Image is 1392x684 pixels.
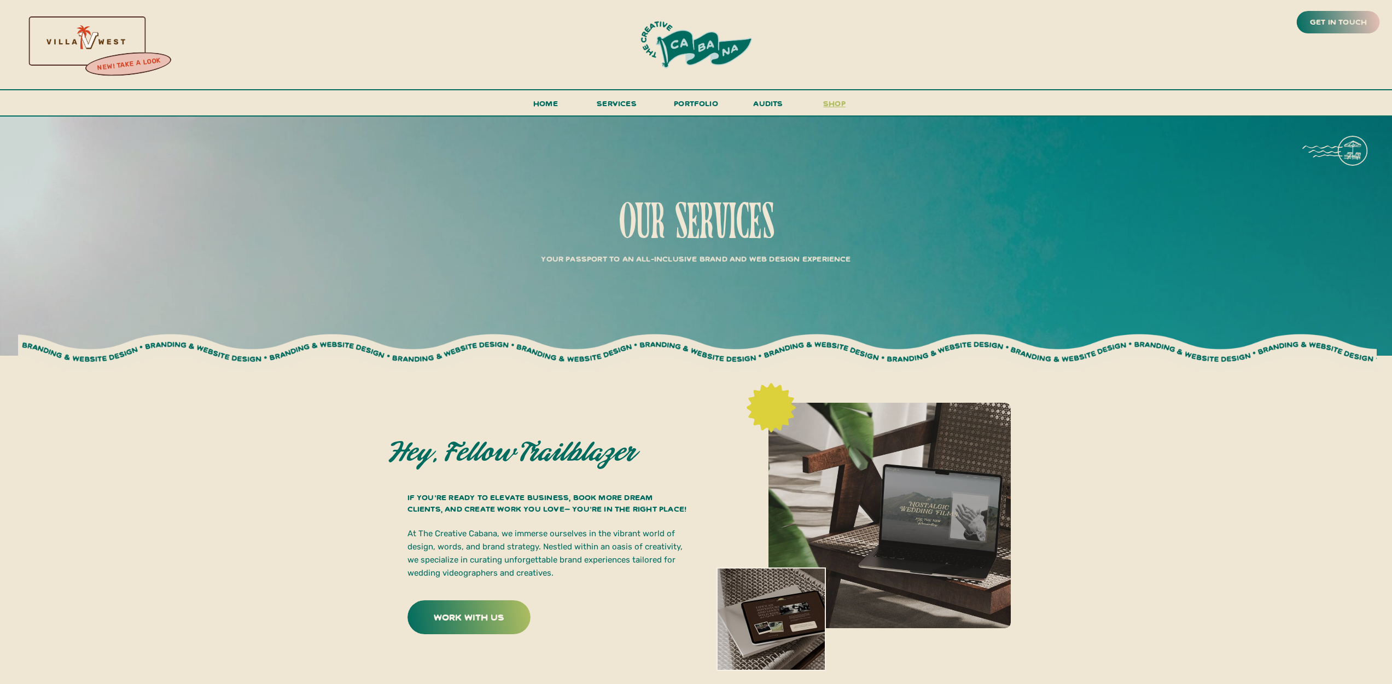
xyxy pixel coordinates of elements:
[407,527,688,579] p: At The Creative Cabana, we immerse ourselves in the vibrant world of design, words, and brand str...
[389,439,688,467] h2: Hey, fellow trailblazer
[597,98,637,108] span: services
[752,96,785,115] a: audits
[507,199,886,248] h1: our services
[808,96,861,115] a: shop
[407,608,532,625] a: work with us
[84,54,173,76] a: new! take a look
[594,96,640,117] a: services
[1308,15,1369,30] a: get in touch
[671,96,722,117] a: portfolio
[512,252,881,262] p: Your Passport to an All-Inclusive Brand and Web Design Experience
[529,96,563,117] a: Home
[407,492,689,518] h3: If you’re ready to elevate business, book more dream clients, and create work you love– you’re in...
